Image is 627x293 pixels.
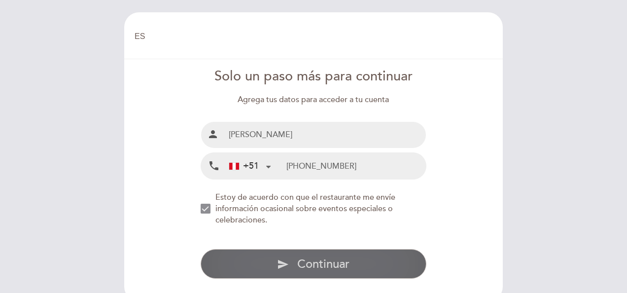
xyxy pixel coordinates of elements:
[207,128,219,140] i: person
[225,153,275,179] div: Peru (Perú): +51
[297,257,349,271] span: Continuar
[201,192,427,226] md-checkbox: NEW_MODAL_AGREE_RESTAURANT_SEND_OCCASIONAL_INFO
[277,258,289,270] i: send
[201,249,427,279] button: send Continuar
[208,160,220,172] i: local_phone
[201,94,427,106] div: Agrega tus datos para acceder a tu cuenta
[286,153,426,179] input: Teléfono Móvil
[201,67,427,86] div: Solo un paso más para continuar
[215,192,395,225] span: Estoy de acuerdo con que el restaurante me envíe información ocasional sobre eventos especiales o...
[229,160,259,173] div: +51
[225,122,426,148] input: Nombre y Apellido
